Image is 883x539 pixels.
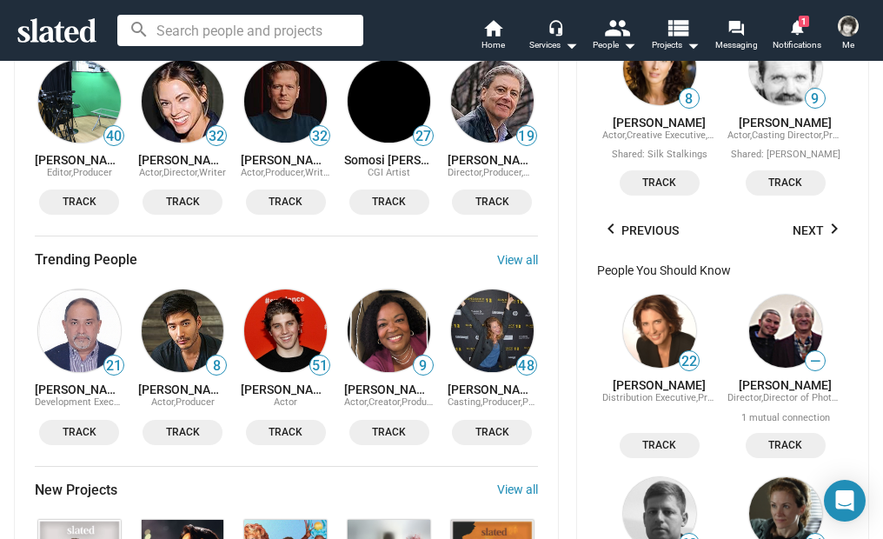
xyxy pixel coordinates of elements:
[344,396,368,408] span: Actor,
[731,149,840,162] div: Shared: [PERSON_NAME]
[448,383,537,396] a: [PERSON_NAME]
[35,383,124,396] a: [PERSON_NAME]
[153,193,212,211] span: Track
[682,35,703,56] mat-icon: arrow_drop_down
[244,60,327,143] img: Casey Krehbiel
[623,295,696,368] img: sherri strain
[752,130,823,141] span: Casting Director,
[698,392,738,403] span: Producer,
[680,353,699,370] span: 22
[274,396,297,408] span: Actor
[256,193,315,211] span: Track
[246,420,326,445] button: Track
[414,357,433,375] span: 9
[842,35,854,56] span: Me
[38,289,121,372] img: Surya Thotapalli
[782,215,848,246] button: Next
[310,128,329,145] span: 32
[838,16,859,37] img: james short
[368,396,402,408] span: Creator,
[613,378,706,392] a: [PERSON_NAME]
[142,289,224,372] img: Kevin Kreider
[799,16,809,27] span: 1
[462,17,523,56] a: Home
[806,90,825,108] span: 9
[620,170,700,196] button: Track
[627,130,714,141] span: Creative Executive,
[788,18,805,35] mat-icon: notifications
[176,396,215,408] span: Producer
[451,289,534,372] img: Karri Miles
[368,167,410,178] span: CGI Artist
[483,167,529,178] span: Producer,
[153,423,212,442] span: Track
[739,116,832,130] a: [PERSON_NAME]
[517,128,536,145] span: 19
[806,353,825,369] span: —
[823,130,863,141] span: Producer,
[561,35,581,56] mat-icon: arrow_drop_down
[793,215,845,246] span: Next
[645,17,706,56] button: Projects
[497,482,538,496] a: View all
[739,378,832,392] a: [PERSON_NAME]
[35,481,117,499] span: New Projects
[38,60,121,143] img: Oswald j Williams
[763,392,866,403] span: Director of Photography,
[824,218,845,239] mat-icon: keyboard_arrow_right
[256,423,315,442] span: Track
[348,60,430,143] img: Somosi Bence
[482,396,522,408] span: Producer,
[727,392,763,403] span: Director,
[47,167,73,178] span: Editor,
[244,289,327,372] img: Lukas Gage
[139,167,163,178] span: Actor,
[824,480,866,522] div: Open Intercom Messenger
[448,396,482,408] span: Casting,
[151,396,176,408] span: Actor,
[749,295,822,368] img: Sean MacDonald
[746,433,826,458] button: Track
[522,396,622,408] span: Production Coordinator
[138,383,228,396] a: [PERSON_NAME]
[827,12,869,57] button: james shortMe
[35,250,137,269] span: Trending People
[630,436,689,455] span: Track
[597,215,689,246] button: Previous
[481,35,505,56] span: Home
[241,167,265,178] span: Actor,
[767,17,827,56] a: 1Notifications
[143,190,222,215] button: Track
[593,35,636,56] div: People
[482,17,503,38] mat-icon: home
[602,130,627,141] span: Actor,
[402,396,441,408] span: Producer,
[727,130,752,141] span: Actor,
[241,153,330,167] a: [PERSON_NAME]
[344,383,434,396] a: [PERSON_NAME]
[652,35,700,56] span: Projects
[601,218,621,239] mat-icon: keyboard_arrow_left
[39,420,119,445] button: Track
[207,357,226,375] span: 8
[117,15,363,46] input: Search people and projects
[602,392,698,403] span: Distribution Executive,
[349,420,429,445] button: Track
[619,35,640,56] mat-icon: arrow_drop_down
[143,420,222,445] button: Track
[630,174,689,192] span: Track
[497,253,538,267] a: View all
[360,423,419,442] span: Track
[265,167,305,178] span: Producer,
[207,128,226,145] span: 32
[746,170,826,196] button: Track
[523,167,550,178] span: Writer
[741,412,830,425] div: 1 mutual connection
[715,35,758,56] span: Messaging
[348,289,430,372] img: AlgeRita Wynn
[548,19,563,35] mat-icon: headset_mic
[517,357,536,375] span: 48
[680,90,699,108] span: 8
[756,174,815,192] span: Track
[523,17,584,56] button: Services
